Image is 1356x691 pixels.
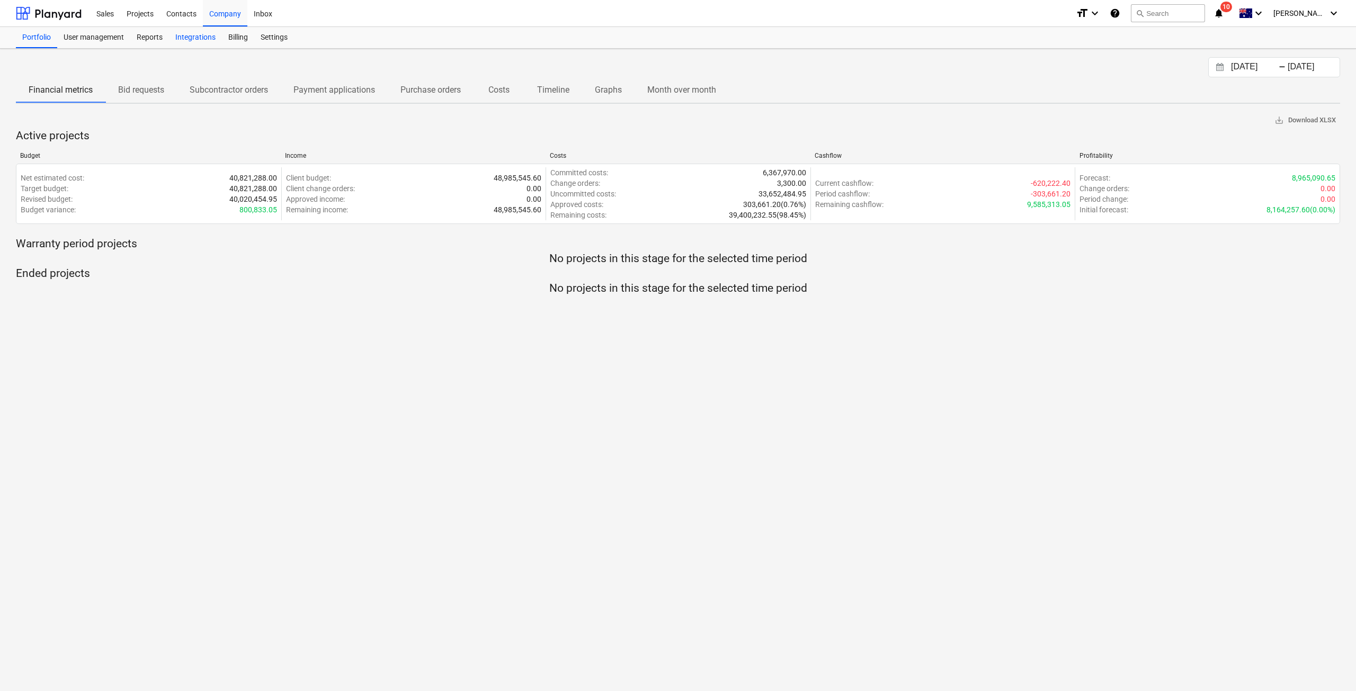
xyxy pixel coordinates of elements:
a: Integrations [169,27,222,48]
i: keyboard_arrow_down [1327,7,1340,20]
span: [PERSON_NAME] [1273,9,1326,17]
p: 0.00 [527,194,541,204]
a: Billing [222,27,254,48]
p: Uncommitted costs : [550,189,616,199]
p: Active projects [16,129,1340,143]
a: Reports [130,27,169,48]
p: Client budget : [286,173,331,183]
p: -303,661.20 [1031,189,1070,199]
p: 40,821,288.00 [229,173,277,183]
p: Change orders : [550,178,600,189]
span: Download XLSX [1274,114,1336,127]
div: Costs [550,152,806,159]
p: Graphs [595,84,622,96]
p: Bid requests [118,84,164,96]
p: Payment applications [293,84,375,96]
p: Forecast : [1080,173,1110,183]
span: save_alt [1274,115,1284,125]
p: Current cashflow : [815,178,873,189]
p: Subcontractor orders [190,84,268,96]
div: Budget [20,152,276,159]
span: search [1136,9,1144,17]
p: No projects in this stage for the selected time period [16,252,1340,266]
button: Search [1131,4,1205,22]
p: Change orders : [1080,183,1129,194]
div: Profitability [1080,152,1336,159]
p: 40,020,454.95 [229,194,277,204]
p: 33,652,484.95 [759,189,806,199]
p: No projects in this stage for the selected time period [16,281,1340,296]
p: 48,985,545.60 [494,204,541,215]
p: Net estimated cost : [21,173,84,183]
p: Remaining income : [286,204,348,215]
p: Approved income : [286,194,345,204]
p: 8,965,090.65 [1292,173,1335,183]
p: Period cashflow : [815,189,870,199]
i: keyboard_arrow_down [1089,7,1101,20]
p: Client change orders : [286,183,355,194]
p: Revised budget : [21,194,73,204]
p: 0.00 [527,183,541,194]
p: 8,164,257.60 ( 0.00% ) [1266,204,1335,215]
i: notifications [1214,7,1224,20]
p: Financial metrics [29,84,93,96]
p: Costs [486,84,512,96]
input: Start Date [1229,60,1283,75]
div: - [1279,64,1286,70]
p: 800,833.05 [239,204,277,215]
input: End Date [1286,60,1340,75]
p: 48,985,545.60 [494,173,541,183]
p: 40,821,288.00 [229,183,277,194]
p: Budget variance : [21,204,76,215]
p: Warranty period projects [16,237,1340,252]
p: Initial forecast : [1080,204,1128,215]
i: keyboard_arrow_down [1252,7,1265,20]
button: Interact with the calendar and add the check-in date for your trip. [1211,61,1229,74]
a: Settings [254,27,294,48]
i: Knowledge base [1110,7,1120,20]
button: Download XLSX [1270,112,1340,129]
p: Ended projects [16,266,1340,281]
i: format_size [1076,7,1089,20]
p: 303,661.20 ( 0.76% ) [743,199,806,210]
div: Income [285,152,541,159]
p: Purchase orders [400,84,461,96]
p: Remaining cashflow : [815,199,884,210]
p: Approved costs : [550,199,603,210]
p: 3,300.00 [777,178,806,189]
p: 39,400,232.55 ( 98.45% ) [729,210,806,220]
p: Timeline [537,84,569,96]
p: Period change : [1080,194,1128,204]
span: 10 [1220,2,1232,12]
a: User management [57,27,130,48]
p: 0.00 [1321,194,1335,204]
iframe: Chat Widget [1119,265,1356,691]
p: Month over month [647,84,716,96]
p: Committed costs : [550,167,608,178]
p: 6,367,970.00 [763,167,806,178]
p: 9,585,313.05 [1027,199,1070,210]
p: Remaining costs : [550,210,606,220]
a: Portfolio [16,27,57,48]
div: Cashflow [815,152,1071,159]
p: 0.00 [1321,183,1335,194]
p: -620,222.40 [1031,178,1070,189]
p: Target budget : [21,183,68,194]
